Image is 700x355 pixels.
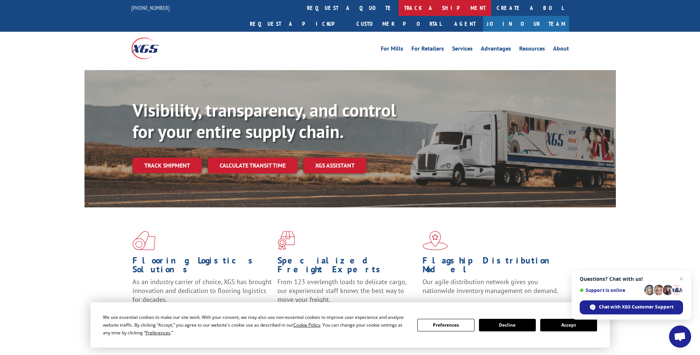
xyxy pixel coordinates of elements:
[553,46,569,54] a: About
[483,16,569,32] a: Join Our Team
[303,158,366,173] a: XGS ASSISTANT
[351,16,447,32] a: Customer Portal
[90,302,610,348] div: Cookie Consent Prompt
[145,330,170,336] span: Preferences
[132,158,202,173] a: Track shipment
[580,300,683,314] div: Chat with XGS Customer Support
[132,99,396,143] b: Visibility, transparency, and control for your entire supply chain.
[103,313,408,337] div: We use essential cookies to make our site work. With your consent, we may also use non-essential ...
[599,304,673,310] span: Chat with XGS Customer Support
[411,46,444,54] a: For Retailers
[423,302,514,310] a: Learn More >
[580,287,642,293] span: Support is online
[677,275,686,283] span: Close chat
[381,46,403,54] a: For Mills
[423,231,448,250] img: xgs-icon-flagship-distribution-model-red
[132,231,155,250] img: xgs-icon-total-supply-chain-intelligence-red
[208,158,297,173] a: Calculate transit time
[423,278,558,295] span: Our agile distribution network gives you nationwide inventory management on demand.
[423,256,562,278] h1: Flagship Distribution Model
[277,256,417,278] h1: Specialized Freight Experts
[132,278,272,304] span: As an industry carrier of choice, XGS has brought innovation and dedication to flooring logistics...
[277,231,295,250] img: xgs-icon-focused-on-flooring-red
[481,46,511,54] a: Advantages
[244,16,351,32] a: Request a pickup
[277,278,417,310] p: From 123 overlength loads to delicate cargo, our experienced staff knows the best way to move you...
[540,319,597,331] button: Accept
[293,322,320,328] span: Cookie Policy
[479,319,536,331] button: Decline
[669,325,691,348] div: Open chat
[580,276,683,282] span: Questions? Chat with us!
[452,46,473,54] a: Services
[132,256,272,278] h1: Flooring Logistics Solutions
[131,4,170,11] a: [PHONE_NUMBER]
[417,319,474,331] button: Preferences
[447,16,483,32] a: Agent
[519,46,545,54] a: Resources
